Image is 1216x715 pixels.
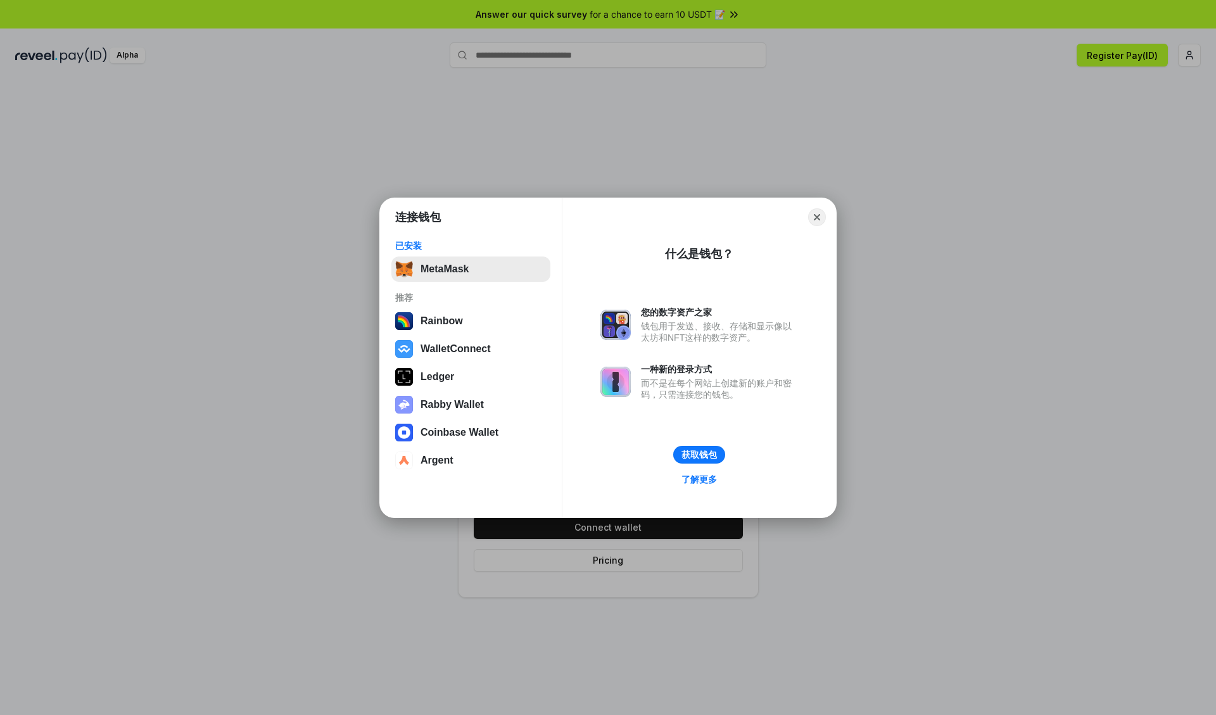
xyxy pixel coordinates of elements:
[421,399,484,410] div: Rabby Wallet
[641,377,798,400] div: 而不是在每个网站上创建新的账户和密码，只需连接您的钱包。
[673,446,725,464] button: 获取钱包
[391,448,550,473] button: Argent
[395,452,413,469] img: svg+xml,%3Csvg%20width%3D%2228%22%20height%3D%2228%22%20viewBox%3D%220%200%2028%2028%22%20fill%3D...
[395,312,413,330] img: svg+xml,%3Csvg%20width%3D%22120%22%20height%3D%22120%22%20viewBox%3D%220%200%20120%20120%22%20fil...
[600,367,631,397] img: svg+xml,%3Csvg%20xmlns%3D%22http%3A%2F%2Fwww.w3.org%2F2000%2Fsvg%22%20fill%3D%22none%22%20viewBox...
[391,336,550,362] button: WalletConnect
[808,208,826,226] button: Close
[421,427,498,438] div: Coinbase Wallet
[391,392,550,417] button: Rabby Wallet
[421,455,453,466] div: Argent
[665,246,733,262] div: 什么是钱包？
[391,364,550,389] button: Ledger
[395,340,413,358] img: svg+xml,%3Csvg%20width%3D%2228%22%20height%3D%2228%22%20viewBox%3D%220%200%2028%2028%22%20fill%3D...
[641,320,798,343] div: 钱包用于发送、接收、存储和显示像以太坊和NFT这样的数字资产。
[395,210,441,225] h1: 连接钱包
[681,449,717,460] div: 获取钱包
[421,343,491,355] div: WalletConnect
[395,240,547,251] div: 已安装
[674,471,725,488] a: 了解更多
[395,368,413,386] img: svg+xml,%3Csvg%20xmlns%3D%22http%3A%2F%2Fwww.w3.org%2F2000%2Fsvg%22%20width%3D%2228%22%20height%3...
[395,424,413,441] img: svg+xml,%3Csvg%20width%3D%2228%22%20height%3D%2228%22%20viewBox%3D%220%200%2028%2028%22%20fill%3D...
[641,307,798,318] div: 您的数字资产之家
[391,420,550,445] button: Coinbase Wallet
[421,371,454,383] div: Ledger
[681,474,717,485] div: 了解更多
[391,256,550,282] button: MetaMask
[395,396,413,414] img: svg+xml,%3Csvg%20xmlns%3D%22http%3A%2F%2Fwww.w3.org%2F2000%2Fsvg%22%20fill%3D%22none%22%20viewBox...
[395,292,547,303] div: 推荐
[421,315,463,327] div: Rainbow
[600,310,631,340] img: svg+xml,%3Csvg%20xmlns%3D%22http%3A%2F%2Fwww.w3.org%2F2000%2Fsvg%22%20fill%3D%22none%22%20viewBox...
[641,364,798,375] div: 一种新的登录方式
[391,308,550,334] button: Rainbow
[395,260,413,278] img: svg+xml,%3Csvg%20fill%3D%22none%22%20height%3D%2233%22%20viewBox%3D%220%200%2035%2033%22%20width%...
[421,263,469,275] div: MetaMask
